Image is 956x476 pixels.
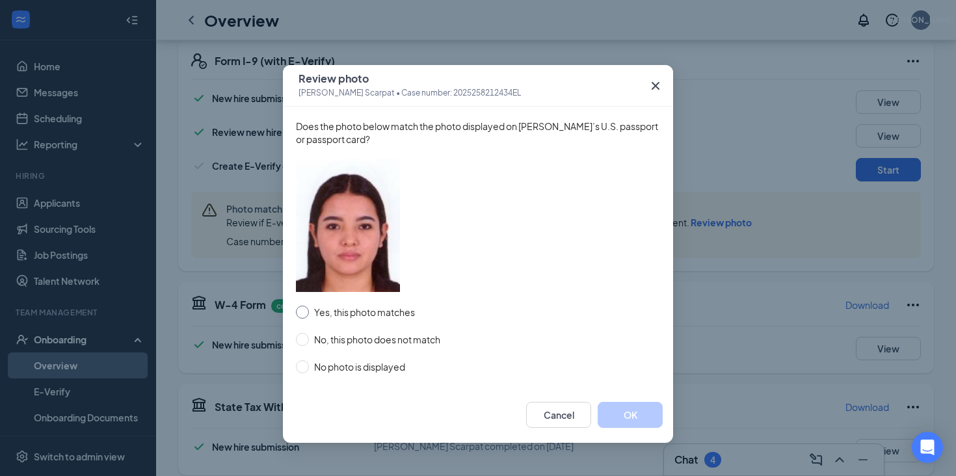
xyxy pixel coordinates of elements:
img: employee [296,159,400,292]
span: [PERSON_NAME] Scarpat • Case number: 2025258212434EL [299,86,521,99]
div: Open Intercom Messenger [912,432,943,463]
span: Does the photo below match the photo displayed on [PERSON_NAME]’s U.S. passport or passport card? [296,120,660,146]
button: OK [598,402,663,428]
span: Yes, this photo matches [309,305,420,319]
button: Close [638,65,673,107]
span: No photo is displayed [309,360,410,374]
svg: Cross [648,78,663,94]
span: No, this photo does not match [309,332,445,347]
button: Cancel [526,402,591,428]
span: Review photo [299,72,521,85]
